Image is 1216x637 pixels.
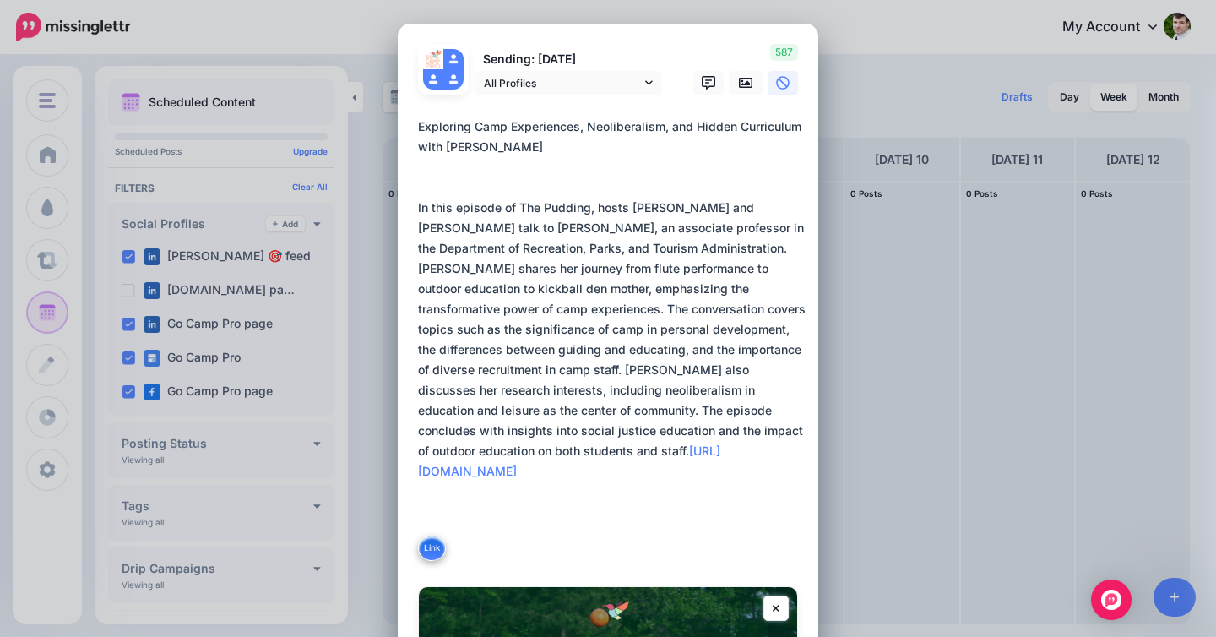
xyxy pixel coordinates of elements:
p: Sending: [DATE] [475,50,661,69]
span: All Profiles [484,74,641,92]
img: user_default_image.png [423,69,443,90]
a: All Profiles [475,71,661,95]
img: 301693454_482121230591071_9060250289651440632_n-bsa9523.png [423,49,443,69]
div: Open Intercom Messenger [1091,580,1132,620]
img: user_default_image.png [443,49,464,69]
span: 587 [770,44,798,61]
img: user_default_image.png [443,69,464,90]
div: Exploring Camp Experiences, Neoliberalism, and Hidden Curriculum with [PERSON_NAME] In this episo... [418,117,806,482]
button: Link [418,536,446,561]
